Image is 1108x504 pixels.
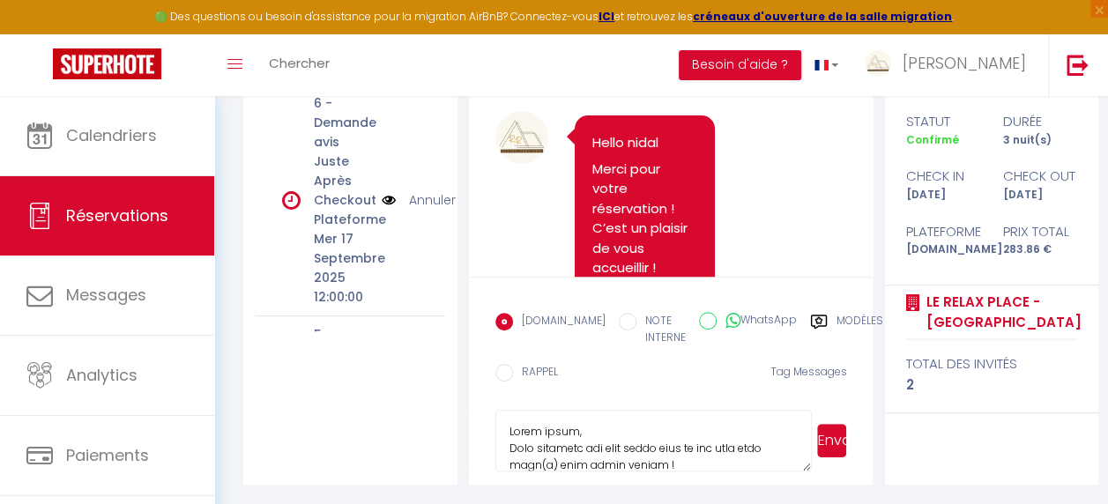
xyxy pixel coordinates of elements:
label: [DOMAIN_NAME] [513,313,606,332]
label: RAPPEL [513,364,558,383]
button: Besoin d'aide ? [679,50,801,80]
img: Super Booking [53,48,161,79]
iframe: Chat [1033,425,1095,491]
label: NOTE INTERNE [636,313,686,346]
span: Calendriers [66,124,157,146]
img: 17007781409773.png [495,111,548,164]
span: Paiements [66,444,149,466]
span: Tag Messages [770,364,846,379]
button: Ouvrir le widget de chat LiveChat [14,7,67,60]
div: Prix total [992,221,1089,242]
p: Hello nidal [592,133,698,153]
a: ICI [599,9,614,24]
div: statut [895,111,992,132]
button: Envoyer [817,424,847,457]
a: Annuler [409,190,456,210]
img: logout [1067,54,1089,76]
div: check in [895,166,992,187]
div: [DATE] [895,187,992,204]
span: Réservations [66,204,168,226]
span: Messages [66,284,146,306]
div: check out [992,166,1089,187]
span: Chercher [269,54,330,72]
p: Merci pour votre réservation ! C’est un plaisir de vous accueillir ! [592,159,698,278]
div: Plateforme [895,221,992,242]
div: durée [992,111,1089,132]
div: [DATE] [992,187,1089,204]
span: [PERSON_NAME] [903,52,1026,74]
div: total des invités [906,353,1077,374]
span: Confirmé [906,132,959,147]
label: Modèles [837,313,883,349]
a: Le Relax Place - [GEOGRAPHIC_DATA] [920,292,1082,333]
span: Analytics [66,364,138,386]
p: Mer 17 Septembre 2025 12:00:00 [314,229,370,307]
img: ... [865,50,891,77]
p: 5 - Notification pre-checkout à 8h du matin [314,325,370,441]
a: Chercher [256,34,343,96]
div: [DOMAIN_NAME] [895,241,992,258]
div: 283.86 € [992,241,1089,258]
label: WhatsApp [717,312,797,331]
a: créneaux d'ouverture de la salle migration [693,9,952,24]
a: ... [PERSON_NAME] [851,34,1048,96]
div: 2 [906,374,1077,396]
div: 3 nuit(s) [992,132,1089,149]
img: NO IMAGE [382,190,396,210]
p: 6 - Demande avis Juste Après Checkout Plateforme [314,93,370,229]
